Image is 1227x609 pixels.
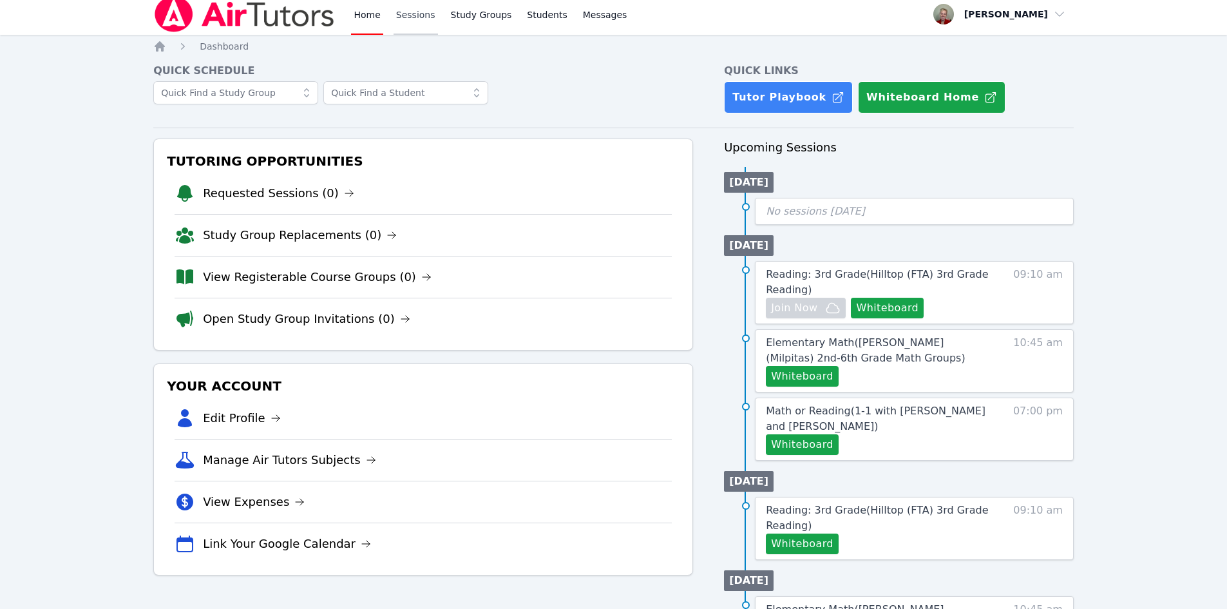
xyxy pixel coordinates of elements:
a: Link Your Google Calendar [203,535,371,553]
input: Quick Find a Student [323,81,488,104]
li: [DATE] [724,570,774,591]
h4: Quick Links [724,63,1074,79]
button: Whiteboard [851,298,924,318]
a: Reading: 3rd Grade(Hilltop (FTA) 3rd Grade Reading) [766,267,989,298]
span: Reading: 3rd Grade ( Hilltop (FTA) 3rd Grade Reading ) [766,268,988,296]
span: Messages [583,8,627,21]
button: Whiteboard Home [858,81,1005,113]
span: Join Now [771,300,817,316]
a: Open Study Group Invitations (0) [203,310,410,328]
span: Reading: 3rd Grade ( Hilltop (FTA) 3rd Grade Reading ) [766,504,988,532]
li: [DATE] [724,172,774,193]
a: Requested Sessions (0) [203,184,354,202]
span: 10:45 am [1013,335,1063,387]
span: 09:10 am [1013,267,1063,318]
a: Manage Air Tutors Subjects [203,451,376,469]
a: View Registerable Course Groups (0) [203,268,432,286]
a: View Expenses [203,493,305,511]
h3: Your Account [164,374,682,398]
a: Reading: 3rd Grade(Hilltop (FTA) 3rd Grade Reading) [766,503,989,534]
a: Tutor Playbook [724,81,853,113]
li: [DATE] [724,235,774,256]
span: Elementary Math ( [PERSON_NAME] (Milpitas) 2nd-6th Grade Math Groups ) [766,336,965,364]
a: Edit Profile [203,409,281,427]
span: Math or Reading ( 1-1 with [PERSON_NAME] and [PERSON_NAME] ) [766,405,985,432]
span: Dashboard [200,41,249,52]
h3: Tutoring Opportunities [164,150,682,173]
button: Whiteboard [766,366,839,387]
nav: Breadcrumb [153,40,1074,53]
button: Join Now [766,298,846,318]
a: Dashboard [200,40,249,53]
a: Elementary Math([PERSON_NAME] (Milpitas) 2nd-6th Grade Math Groups) [766,335,989,366]
span: No sessions [DATE] [766,205,865,217]
a: Math or Reading(1-1 with [PERSON_NAME] and [PERSON_NAME]) [766,403,989,434]
a: Study Group Replacements (0) [203,226,397,244]
span: 09:10 am [1013,503,1063,554]
h3: Upcoming Sessions [724,139,1074,157]
h4: Quick Schedule [153,63,693,79]
button: Whiteboard [766,534,839,554]
input: Quick Find a Study Group [153,81,318,104]
button: Whiteboard [766,434,839,455]
span: 07:00 pm [1013,403,1063,455]
li: [DATE] [724,471,774,492]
